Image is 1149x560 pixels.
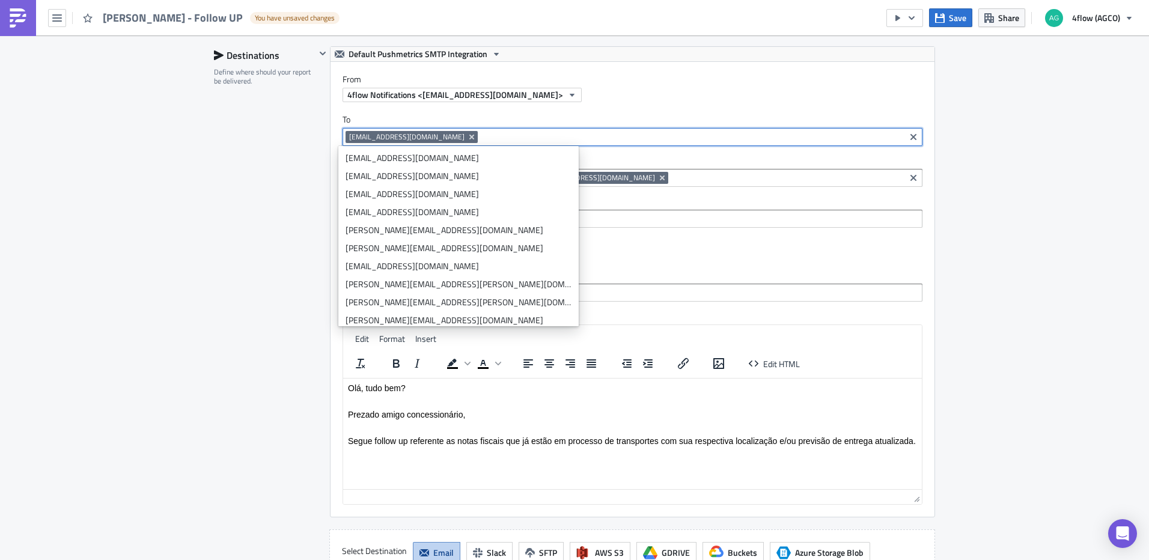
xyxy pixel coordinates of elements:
[662,546,690,559] span: GDRIVE
[343,155,922,166] label: CC
[355,332,369,345] span: Edit
[255,13,335,23] span: You have unsaved changes
[346,278,571,290] div: [PERSON_NAME][EMAIL_ADDRESS][PERSON_NAME][DOMAIN_NAME]
[728,546,757,559] span: Buckets
[346,213,918,225] input: Select em ail add ress
[776,546,791,560] span: Azure Storage Blob
[467,131,478,143] button: Remove Tag
[346,152,571,164] div: [EMAIL_ADDRESS][DOMAIN_NAME]
[539,546,557,559] span: SFTP
[346,242,571,254] div: [PERSON_NAME][EMAIL_ADDRESS][DOMAIN_NAME]
[346,170,571,182] div: [EMAIL_ADDRESS][DOMAIN_NAME]
[343,114,922,125] label: To
[433,546,454,559] span: Email
[346,224,571,236] div: [PERSON_NAME][EMAIL_ADDRESS][DOMAIN_NAME]
[343,379,922,489] iframe: Rich Text Area
[1072,11,1120,24] span: 4flow (AGCO)
[763,357,800,370] span: Edit HTML
[744,355,805,372] button: Edit HTML
[346,188,571,200] div: [EMAIL_ADDRESS][DOMAIN_NAME]
[560,355,581,372] button: Align right
[343,88,582,102] button: 4flow Notifications <[EMAIL_ADDRESS][DOMAIN_NAME]>
[978,8,1025,27] button: Share
[315,46,330,61] button: Hide content
[349,132,465,142] span: [EMAIL_ADDRESS][DOMAIN_NAME]
[343,74,934,85] label: From
[1038,5,1140,31] button: 4flow (AGCO)
[407,355,427,372] button: Italic
[1108,519,1137,548] div: Open Intercom Messenger
[347,88,563,101] span: 4flow Notifications <[EMAIL_ADDRESS][DOMAIN_NAME]>
[343,196,922,207] label: BCC
[214,67,315,86] div: Define where should your report be delivered.
[103,11,244,25] span: [PERSON_NAME] - Follow UP
[349,47,487,61] span: Default Pushmetrics SMTP Integration
[906,171,921,185] button: Clear selected items
[346,296,571,308] div: [PERSON_NAME][EMAIL_ADDRESS][PERSON_NAME][DOMAIN_NAME]
[638,355,658,372] button: Increase indent
[949,11,966,24] span: Save
[998,11,1019,24] span: Share
[906,130,921,144] button: Clear selected items
[657,172,668,184] button: Remove Tag
[487,546,506,559] span: Slack
[709,355,729,372] button: Insert/edit image
[540,173,655,183] span: [EMAIL_ADDRESS][DOMAIN_NAME]
[343,270,922,281] label: Subject
[539,355,559,372] button: Align center
[346,314,571,326] div: [PERSON_NAME][EMAIL_ADDRESS][DOMAIN_NAME]
[338,146,579,326] ul: selectable options
[442,355,472,372] div: Background color
[214,46,315,64] div: Destinations
[342,542,407,560] label: Select Destination
[331,47,505,61] button: Default Pushmetrics SMTP Integration
[8,8,28,28] img: PushMetrics
[673,355,693,372] button: Insert/edit link
[343,311,922,321] label: Message
[473,355,503,372] div: Text color
[415,332,436,345] span: Insert
[595,546,624,559] span: AWS S3
[1044,8,1064,28] img: Avatar
[346,260,571,272] div: [EMAIL_ADDRESS][DOMAIN_NAME]
[617,355,637,372] button: Decrease indent
[379,332,405,345] span: Format
[518,355,538,372] button: Align left
[581,355,602,372] button: Justify
[929,8,972,27] button: Save
[346,206,571,218] div: [EMAIL_ADDRESS][DOMAIN_NAME]
[350,355,371,372] button: Clear formatting
[795,546,864,559] span: Azure Storage Blob
[386,355,406,372] button: Bold
[909,490,922,504] div: Resize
